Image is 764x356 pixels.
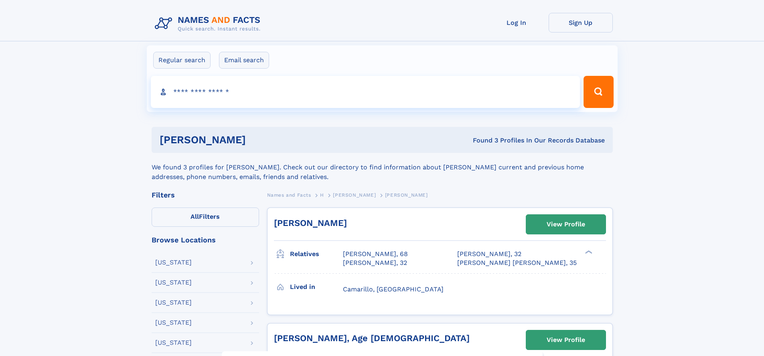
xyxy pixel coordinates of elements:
button: Search Button [584,76,613,108]
a: H [320,190,324,200]
h3: Lived in [290,280,343,294]
a: [PERSON_NAME] [333,190,376,200]
h3: Relatives [290,247,343,261]
label: Filters [152,207,259,227]
span: All [190,213,199,220]
div: Found 3 Profiles In Our Records Database [359,136,605,145]
div: [US_STATE] [155,279,192,286]
a: [PERSON_NAME] [274,218,347,228]
div: Browse Locations [152,236,259,244]
div: Filters [152,191,259,199]
a: Names and Facts [267,190,311,200]
a: [PERSON_NAME], 68 [343,250,408,258]
span: H [320,192,324,198]
h1: [PERSON_NAME] [160,135,359,145]
img: Logo Names and Facts [152,13,267,35]
a: [PERSON_NAME], Age [DEMOGRAPHIC_DATA] [274,333,470,343]
span: [PERSON_NAME] [333,192,376,198]
span: [PERSON_NAME] [385,192,428,198]
div: [US_STATE] [155,319,192,326]
div: [US_STATE] [155,299,192,306]
div: ❯ [583,250,593,255]
a: View Profile [526,215,606,234]
a: [PERSON_NAME] [PERSON_NAME], 35 [457,258,577,267]
a: View Profile [526,330,606,350]
a: Sign Up [549,13,613,33]
div: [US_STATE] [155,259,192,266]
a: Log In [484,13,549,33]
div: View Profile [547,331,585,349]
label: Email search [219,52,269,69]
span: Camarillo, [GEOGRAPHIC_DATA] [343,285,444,293]
div: [US_STATE] [155,340,192,346]
label: Regular search [153,52,211,69]
div: We found 3 profiles for [PERSON_NAME]. Check out our directory to find information about [PERSON_... [152,153,613,182]
input: search input [151,76,580,108]
div: View Profile [547,215,585,234]
a: [PERSON_NAME], 32 [457,250,521,258]
a: [PERSON_NAME], 32 [343,258,407,267]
